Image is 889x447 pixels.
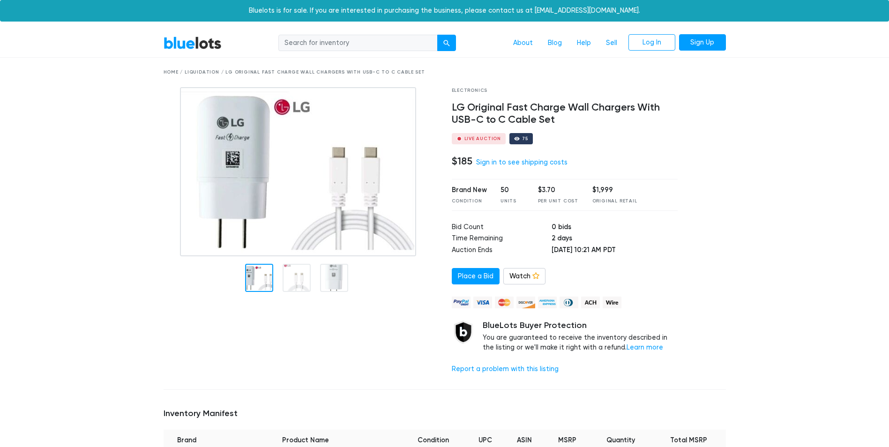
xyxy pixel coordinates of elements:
[628,34,675,51] a: Log In
[483,320,678,331] h5: BlueLots Buyer Protection
[452,222,552,234] td: Bid Count
[679,34,726,51] a: Sign Up
[516,297,535,308] img: discover-82be18ecfda2d062aad2762c1ca80e2d36a4073d45c9e0ffae68cd515fbd3d32.png
[483,320,678,353] div: You are guaranteed to receive the inventory described in the listing or we'll make it right with ...
[581,297,600,308] img: ach-b7992fed28a4f97f893c574229be66187b9afb3f1a8d16a4691d3d3140a8ab00.png
[503,268,545,285] a: Watch
[452,102,678,126] h4: LG Original Fast Charge Wall Chargers With USB-C to C Cable Set
[164,409,726,419] h5: Inventory Manifest
[592,198,637,205] div: Original Retail
[452,268,500,285] a: Place a Bid
[522,136,528,141] div: 75
[464,136,501,141] div: Live Auction
[452,155,472,167] h4: $185
[540,34,569,52] a: Blog
[452,198,487,205] div: Condition
[603,297,621,308] img: wire-908396882fe19aaaffefbd8e17b12f2f29708bd78693273c0e28e3a24408487f.png
[538,185,578,195] div: $3.70
[452,365,559,373] a: Report a problem with this listing
[164,69,726,76] div: Home / Liquidation / LG Original Fast Charge Wall Chargers With USB-C to C Cable Set
[560,297,578,308] img: diners_club-c48f30131b33b1bb0e5d0e2dbd43a8bea4cb12cb2961413e2f4250e06c020426.png
[164,36,222,50] a: BlueLots
[452,87,678,94] div: Electronics
[552,233,678,245] td: 2 days
[452,320,475,344] img: buyer_protection_shield-3b65640a83011c7d3ede35a8e5a80bfdfaa6a97447f0071c1475b91a4b0b3d01.png
[452,233,552,245] td: Time Remaining
[495,297,514,308] img: mastercard-42073d1d8d11d6635de4c079ffdb20a4f30a903dc55d1612383a1b395dd17f39.png
[569,34,598,52] a: Help
[501,198,524,205] div: Units
[501,185,524,195] div: 50
[506,34,540,52] a: About
[552,245,678,257] td: [DATE] 10:21 AM PDT
[473,297,492,308] img: visa-79caf175f036a155110d1892330093d4c38f53c55c9ec9e2c3a54a56571784bb.png
[598,34,625,52] a: Sell
[592,185,637,195] div: $1,999
[278,35,438,52] input: Search for inventory
[538,297,557,308] img: american_express-ae2a9f97a040b4b41f6397f7637041a5861d5f99d0716c09922aba4e24c8547d.png
[538,198,578,205] div: Per Unit Cost
[180,87,416,256] img: c883f482-0d93-4f57-b2c2-2220aee89c42-1757768644.jpg
[452,245,552,257] td: Auction Ends
[452,297,471,308] img: paypal_credit-80455e56f6e1299e8d57f40c0dcee7b8cd4ae79b9eccbfc37e2480457ba36de9.png
[552,222,678,234] td: 0 bids
[452,185,487,195] div: Brand New
[627,343,663,351] a: Learn more
[476,158,568,166] a: Sign in to see shipping costs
